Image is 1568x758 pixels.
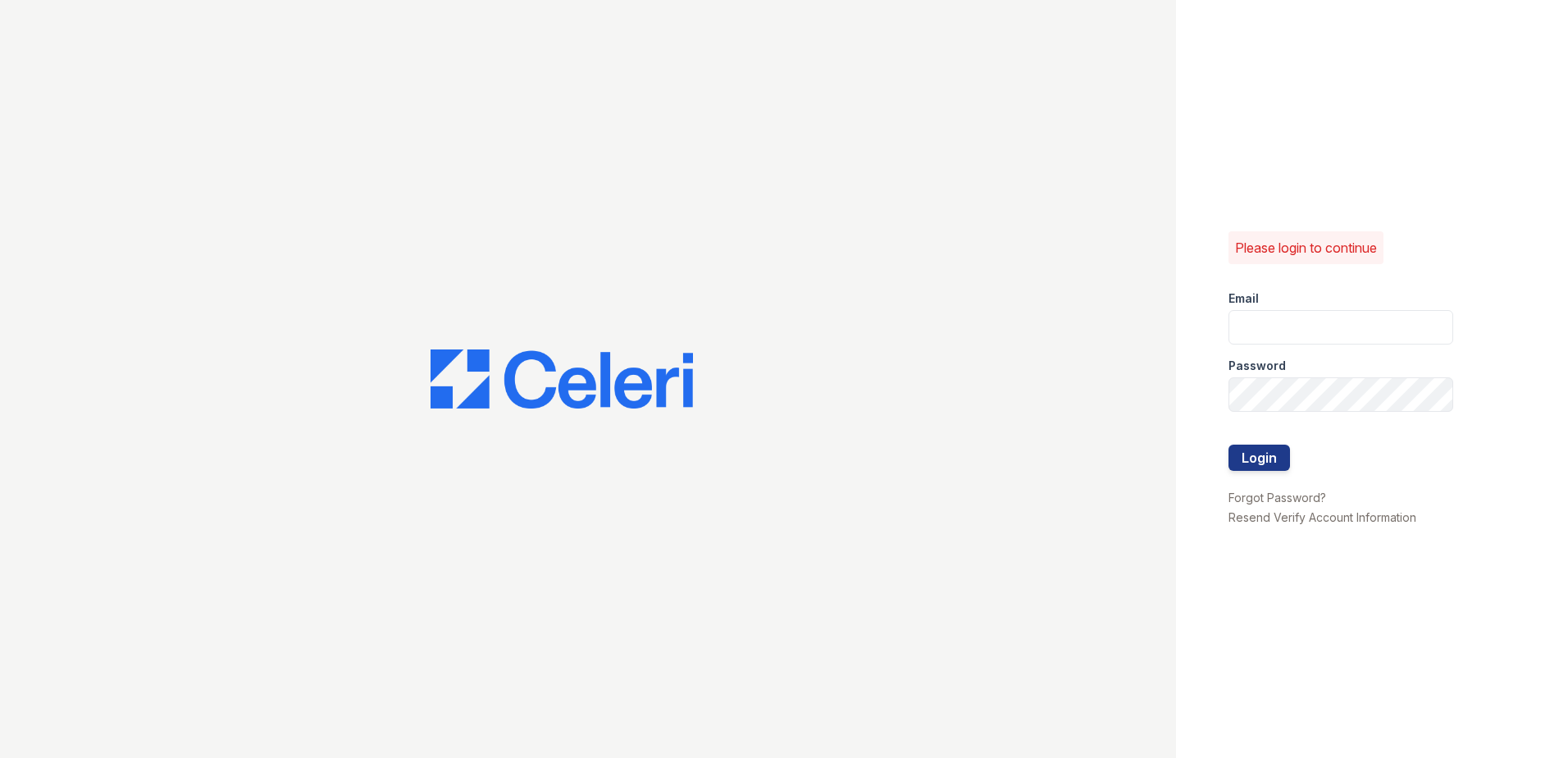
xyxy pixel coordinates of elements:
button: Login [1228,445,1290,471]
img: CE_Logo_Blue-a8612792a0a2168367f1c8372b55b34899dd931a85d93a1a3d3e32e68fde9ad4.png [431,349,693,409]
label: Password [1228,358,1286,374]
a: Forgot Password? [1228,491,1326,505]
a: Resend Verify Account Information [1228,510,1416,524]
label: Email [1228,290,1259,307]
p: Please login to continue [1235,238,1377,258]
